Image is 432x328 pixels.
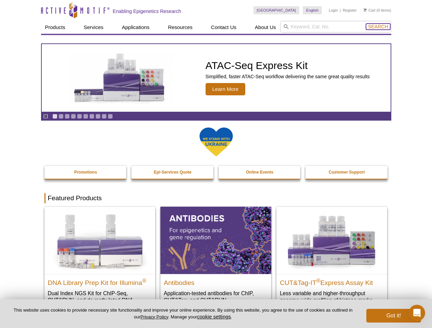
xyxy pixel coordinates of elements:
a: Services [80,21,108,34]
a: English [303,6,322,14]
h2: Antibodies [164,276,268,286]
img: We Stand With Ukraine [199,127,233,157]
a: Go to slide 1 [52,114,57,119]
a: Go to slide 5 [77,114,82,119]
li: | [340,6,341,14]
span: Search [368,24,388,29]
a: Login [329,8,338,13]
p: Application-tested antibodies for ChIP, CUT&Tag, and CUT&RUN. [164,290,268,304]
a: About Us [251,21,280,34]
a: Promotions [44,166,127,179]
article: ATAC-Seq Express Kit [42,44,391,112]
a: Applications [118,21,154,34]
a: Products [41,21,69,34]
h2: DNA Library Prep Kit for Illumina [48,276,152,286]
sup: ® [142,277,146,283]
input: Keyword, Cat. No. [280,21,391,32]
img: Your Cart [364,8,367,12]
a: Cart [364,8,376,13]
a: [GEOGRAPHIC_DATA] [253,6,300,14]
a: Customer Support [305,166,388,179]
a: Resources [164,21,197,34]
strong: Online Events [246,170,273,175]
strong: Epi-Services Quote [154,170,192,175]
img: All Antibodies [160,207,271,274]
strong: Promotions [74,170,97,175]
a: Go to slide 10 [108,114,113,119]
h2: Featured Products [44,193,388,203]
button: Search [366,24,390,30]
a: Go to slide 7 [89,114,94,119]
h2: CUT&Tag-IT Express Assay Kit [280,276,384,286]
button: Got it! [366,309,421,323]
a: Go to slide 9 [102,114,107,119]
img: CUT&Tag-IT® Express Assay Kit [276,207,387,274]
a: Go to slide 4 [71,114,76,119]
p: This website uses cookies to provide necessary site functionality and improve your online experie... [11,307,355,320]
a: Go to slide 2 [58,114,64,119]
li: (0 items) [364,6,391,14]
a: Register [343,8,357,13]
img: ATAC-Seq Express Kit [64,52,176,104]
p: Dual Index NGS Kit for ChIP-Seq, CUT&RUN, and ds methylated DNA assays. [48,290,152,311]
a: All Antibodies Antibodies Application-tested antibodies for ChIP, CUT&Tag, and CUT&RUN. [160,207,271,310]
strong: Customer Support [329,170,365,175]
h2: ATAC-Seq Express Kit [206,60,370,71]
h2: Enabling Epigenetics Research [113,8,181,14]
a: ATAC-Seq Express Kit ATAC-Seq Express Kit Simplified, faster ATAC-Seq workflow delivering the sam... [42,44,391,112]
a: Go to slide 8 [95,114,101,119]
a: Go to slide 6 [83,114,88,119]
a: Toggle autoplay [43,114,48,119]
a: Online Events [219,166,301,179]
a: CUT&Tag-IT® Express Assay Kit CUT&Tag-IT®Express Assay Kit Less variable and higher-throughput ge... [276,207,387,310]
iframe: Intercom live chat [409,305,425,321]
a: Go to slide 3 [65,114,70,119]
a: Contact Us [207,21,240,34]
span: Learn More [206,83,246,95]
a: DNA Library Prep Kit for Illumina DNA Library Prep Kit for Illumina® Dual Index NGS Kit for ChIP-... [44,207,155,317]
p: Less variable and higher-throughput genome-wide profiling of histone marks​. [280,290,384,304]
p: Simplified, faster ATAC-Seq workflow delivering the same great quality results [206,73,370,80]
img: DNA Library Prep Kit for Illumina [44,207,155,274]
a: Epi-Services Quote [131,166,214,179]
sup: ® [316,277,320,283]
button: cookie settings [197,314,231,319]
a: Privacy Policy [140,314,168,319]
